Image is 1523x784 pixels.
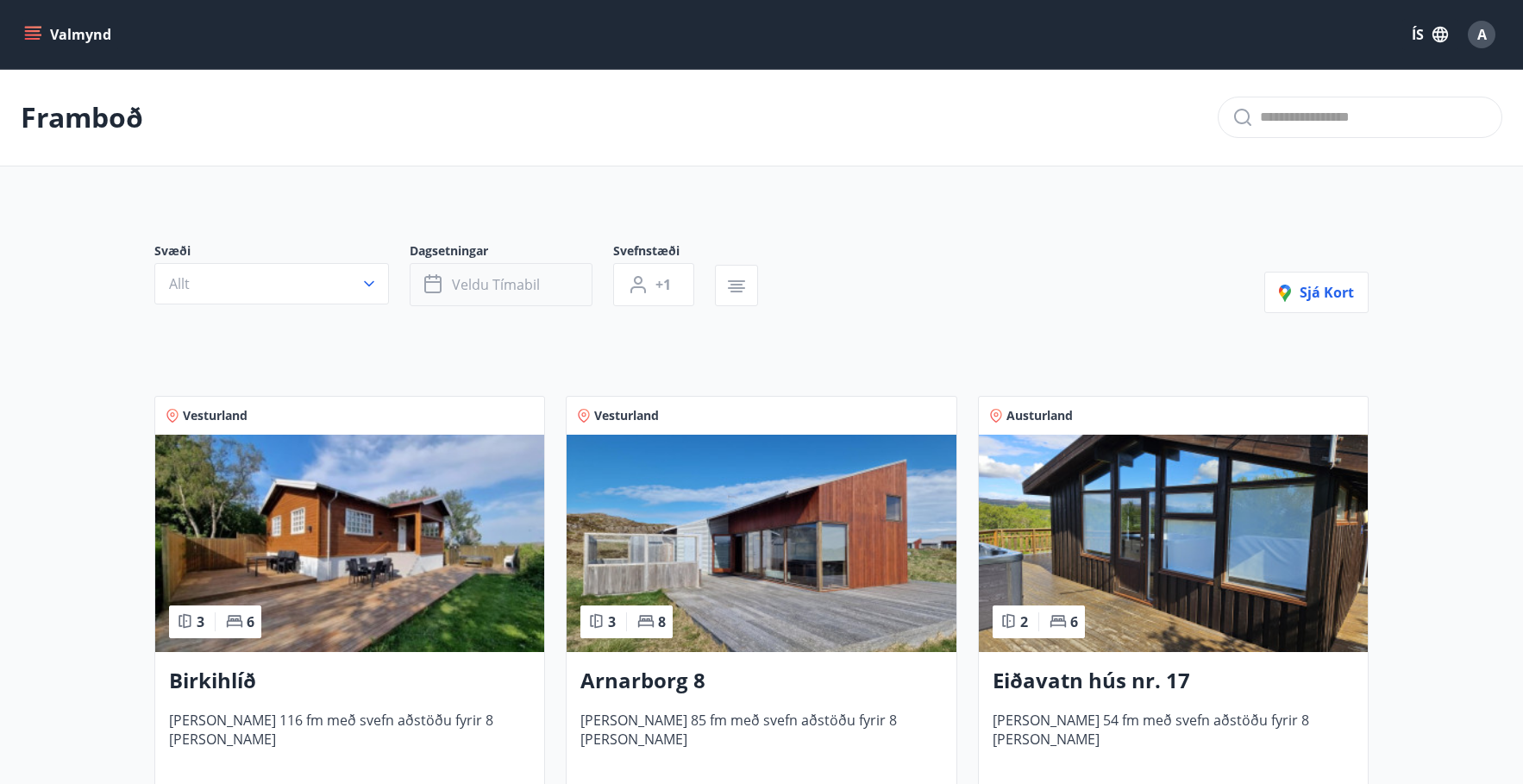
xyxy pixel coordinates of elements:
[169,666,530,697] h3: Birkihlíð
[169,274,190,293] span: Allt
[155,435,544,652] img: Paella dish
[21,98,143,136] p: Framboð
[655,275,671,294] span: +1
[21,19,118,50] button: menu
[1279,283,1354,302] span: Sjá kort
[580,711,942,768] span: [PERSON_NAME] 85 fm með svefn aðstöðu fyrir 8 [PERSON_NAME]
[1020,612,1028,631] span: 2
[1461,14,1502,55] button: A
[613,263,694,306] button: +1
[567,435,956,652] img: Paella dish
[452,275,540,294] span: Veldu tímabil
[993,666,1354,697] h3: Eiðavatn hús nr. 17
[1264,272,1369,313] button: Sjá kort
[979,435,1368,652] img: Paella dish
[580,666,942,697] h3: Arnarborg 8
[154,242,410,263] span: Svæði
[183,407,248,424] span: Vesturland
[169,711,530,768] span: [PERSON_NAME] 116 fm með svefn aðstöðu fyrir 8 [PERSON_NAME]
[154,263,389,304] button: Allt
[594,407,659,424] span: Vesturland
[658,612,666,631] span: 8
[1402,19,1457,50] button: ÍS
[613,242,715,263] span: Svefnstæði
[197,612,204,631] span: 3
[1477,25,1487,44] span: A
[410,263,592,306] button: Veldu tímabil
[1006,407,1073,424] span: Austurland
[410,242,613,263] span: Dagsetningar
[247,612,254,631] span: 6
[1070,612,1078,631] span: 6
[608,612,616,631] span: 3
[993,711,1354,768] span: [PERSON_NAME] 54 fm með svefn aðstöðu fyrir 8 [PERSON_NAME]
